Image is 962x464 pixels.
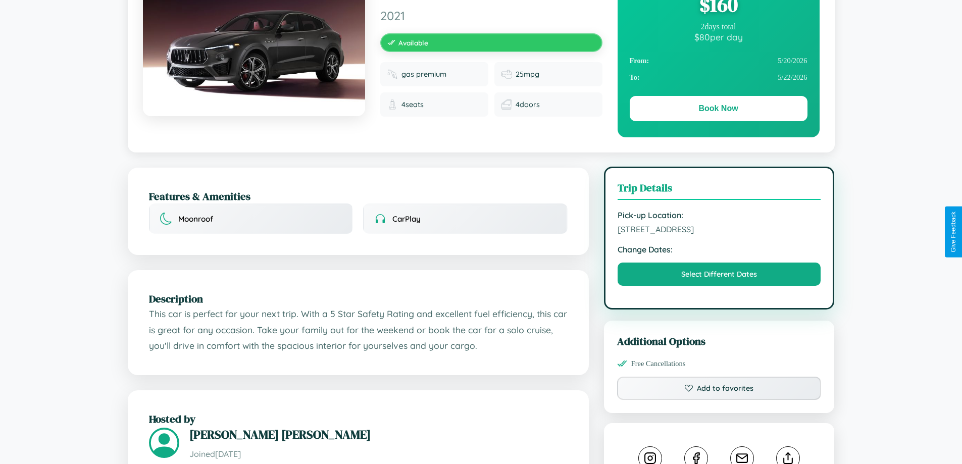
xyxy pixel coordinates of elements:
h2: Hosted by [149,411,568,426]
div: 2 days total [630,22,807,31]
img: Fuel efficiency [501,69,512,79]
span: [STREET_ADDRESS] [618,224,821,234]
button: Select Different Dates [618,263,821,286]
img: Fuel type [387,69,397,79]
img: Doors [501,99,512,110]
h3: [PERSON_NAME] [PERSON_NAME] [189,426,568,443]
h3: Additional Options [617,334,822,348]
span: gas premium [401,70,446,79]
strong: Pick-up Location: [618,210,821,220]
strong: From: [630,57,649,65]
div: 5 / 20 / 2026 [630,53,807,69]
span: 25 mpg [516,70,539,79]
div: $ 80 per day [630,31,807,42]
p: This car is perfect for your next trip. With a 5 Star Safety Rating and excellent fuel efficiency... [149,306,568,354]
span: 4 doors [516,100,540,109]
h2: Description [149,291,568,306]
img: Seats [387,99,397,110]
button: Book Now [630,96,807,121]
span: Available [398,38,428,47]
strong: To: [630,73,640,82]
span: 4 seats [401,100,424,109]
h2: Features & Amenities [149,189,568,203]
button: Add to favorites [617,377,822,400]
span: Moonroof [178,214,213,224]
p: Joined [DATE] [189,447,568,461]
div: 5 / 22 / 2026 [630,69,807,86]
h3: Trip Details [618,180,821,200]
div: Give Feedback [950,212,957,252]
span: 2021 [380,8,602,23]
span: Free Cancellations [631,359,686,368]
span: CarPlay [392,214,421,224]
strong: Change Dates: [618,244,821,254]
